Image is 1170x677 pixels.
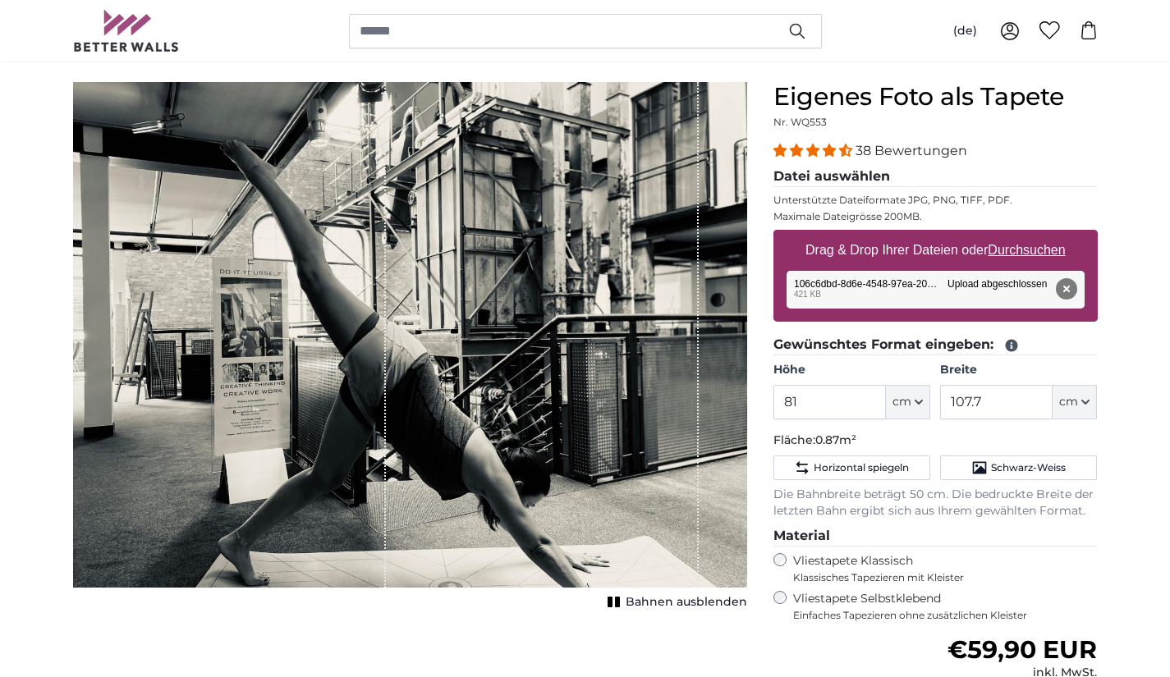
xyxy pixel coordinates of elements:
[940,362,1097,378] label: Breite
[773,455,930,480] button: Horizontal spiegeln
[940,16,990,46] button: (de)
[793,553,1084,584] label: Vliestapete Klassisch
[73,82,747,614] div: 1 of 1
[773,143,856,158] span: 4.34 stars
[991,461,1066,474] span: Schwarz-Weiss
[773,335,1098,355] legend: Gewünschtes Format eingeben:
[886,385,930,419] button: cm
[73,10,180,52] img: Betterwalls
[773,526,1098,547] legend: Material
[799,234,1072,267] label: Drag & Drop Ihrer Dateien oder
[773,116,827,128] span: Nr. WQ553
[793,591,1098,622] label: Vliestapete Selbstklebend
[814,461,909,474] span: Horizontal spiegeln
[773,167,1098,187] legend: Datei auswählen
[773,194,1098,207] p: Unterstützte Dateiformate JPG, PNG, TIFF, PDF.
[940,455,1097,480] button: Schwarz-Weiss
[773,432,1098,449] p: Fläche:
[1059,394,1078,410] span: cm
[773,487,1098,519] p: Die Bahnbreite beträgt 50 cm. Die bedruckte Breite der letzten Bahn ergibt sich aus Ihrem gewählt...
[773,362,930,378] label: Höhe
[773,210,1098,223] p: Maximale Dateigrösse 200MB.
[603,591,747,614] button: Bahnen ausblenden
[856,143,967,158] span: 38 Bewertungen
[815,432,856,447] span: 0.87m²
[1053,385,1097,419] button: cm
[626,594,747,611] span: Bahnen ausblenden
[892,394,911,410] span: cm
[988,243,1065,257] u: Durchsuchen
[793,609,1098,622] span: Einfaches Tapezieren ohne zusätzlichen Kleister
[947,634,1097,665] span: €59,90 EUR
[793,571,1084,584] span: Klassisches Tapezieren mit Kleister
[773,82,1098,112] h1: Eigenes Foto als Tapete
